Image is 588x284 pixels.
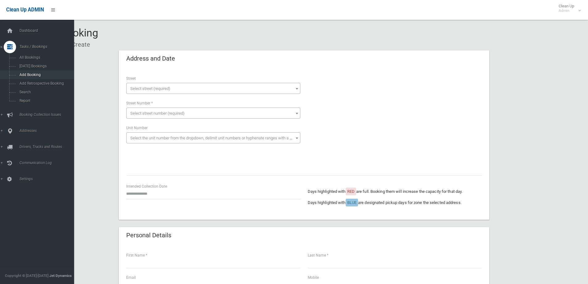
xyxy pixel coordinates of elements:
span: Search [18,90,73,94]
span: Select street (required) [130,86,170,91]
span: Tasks / Bookings [18,45,79,49]
span: Select the unit number from the dropdown, delimit unit numbers or hyphenate ranges with a comma [130,136,303,140]
small: Admin [559,8,574,13]
span: Dashboard [18,28,79,33]
span: Add Retrospective Booking [18,81,73,86]
span: Select street number (required) [130,111,185,116]
p: Days highlighted with are full. Booking them will increase the capacity for that day. [308,188,482,195]
span: Add Booking [18,73,73,77]
header: Address and Date [119,53,182,65]
span: Settings [18,177,79,181]
span: Addresses [18,129,79,133]
span: Clean Up ADMIN [6,7,44,13]
p: Days highlighted with are designated pickup days for zone the selected address. [308,199,482,206]
span: Report [18,99,73,103]
span: Drivers, Trucks and Routes [18,145,79,149]
span: All Bookings [18,55,73,60]
span: Booking Collection Issues [18,112,79,117]
span: Clean Up [556,4,580,13]
header: Personal Details [119,229,179,241]
span: BLUE [347,200,357,205]
span: RED [347,189,355,194]
span: Copyright © [DATE]-[DATE] [5,273,48,278]
li: Create [67,39,90,50]
span: [DATE] Bookings [18,64,73,68]
strong: Jet Dynamics [49,273,72,278]
span: Communication Log [18,161,79,165]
